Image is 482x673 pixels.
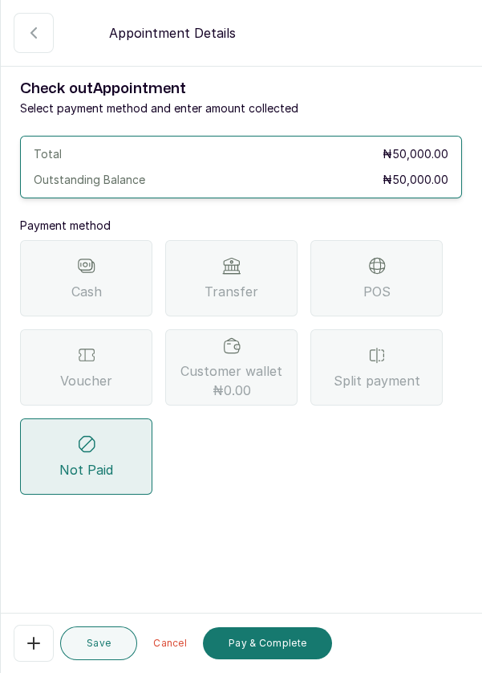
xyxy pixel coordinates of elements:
[109,23,236,43] p: Appointment Details
[180,361,282,400] span: Customer wallet
[363,282,391,301] span: POS
[144,627,196,659] button: Cancel
[203,627,332,659] button: Pay & Complete
[20,218,462,234] p: Payment method
[20,100,462,116] p: Select payment method and enter amount collected
[213,381,251,400] span: ₦0.00
[334,371,420,390] span: Split payment
[383,172,448,188] p: ₦50,000.00
[205,282,258,301] span: Transfer
[383,146,448,162] p: ₦50,000.00
[60,626,137,660] button: Save
[20,78,462,100] h1: Check out Appointment
[71,282,102,301] span: Cash
[34,146,62,162] p: Total
[34,172,145,188] p: Outstanding Balance
[59,460,113,479] span: Not Paid
[60,371,112,390] span: Voucher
